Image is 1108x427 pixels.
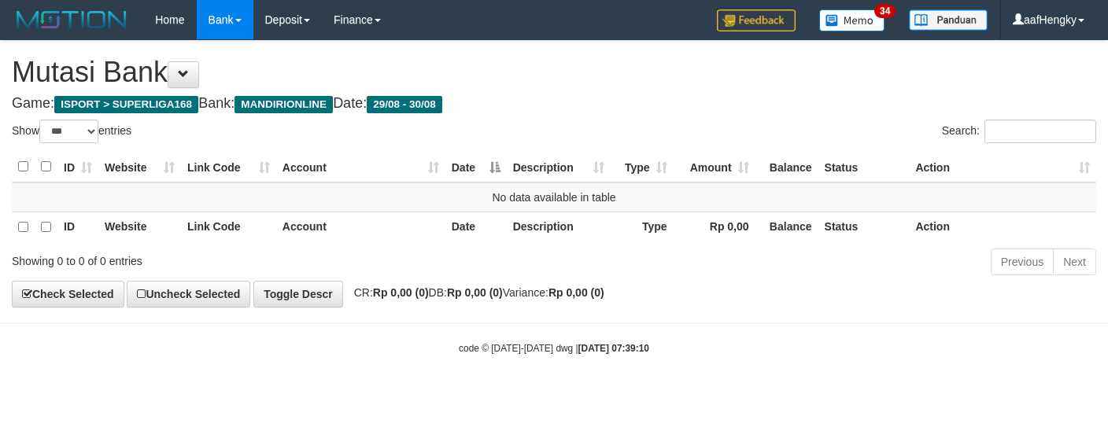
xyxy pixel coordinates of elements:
[12,8,131,31] img: MOTION_logo.png
[98,152,181,182] th: Website: activate to sort column ascending
[611,152,674,182] th: Type: activate to sort column ascending
[674,152,755,182] th: Amount: activate to sort column ascending
[578,343,649,354] strong: [DATE] 07:39:10
[909,9,988,31] img: panduan.png
[373,286,429,299] strong: Rp 0,00 (0)
[39,120,98,143] select: Showentries
[276,212,445,242] th: Account
[755,152,818,182] th: Balance
[818,152,910,182] th: Status
[98,212,181,242] th: Website
[717,9,796,31] img: Feedback.jpg
[984,120,1096,143] input: Search:
[346,286,604,299] span: CR: DB: Variance:
[12,247,450,269] div: Showing 0 to 0 of 0 entries
[181,212,276,242] th: Link Code
[12,57,1096,88] h1: Mutasi Bank
[611,212,674,242] th: Type
[991,248,1054,275] a: Previous
[674,212,755,242] th: Rp 0,00
[909,152,1096,182] th: Action: activate to sort column ascending
[819,9,885,31] img: Button%20Memo.svg
[57,152,98,182] th: ID: activate to sort column ascending
[253,281,343,307] a: Toggle Descr
[57,212,98,242] th: ID
[12,96,1096,112] h4: Game: Bank: Date:
[54,96,198,113] span: ISPORT > SUPERLIGA168
[459,343,649,354] small: code © [DATE]-[DATE] dwg |
[1053,248,1096,275] a: Next
[276,152,445,182] th: Account: activate to sort column ascending
[818,212,910,242] th: Status
[755,212,818,242] th: Balance
[507,212,611,242] th: Description
[447,286,503,299] strong: Rp 0,00 (0)
[874,4,896,18] span: 34
[12,182,1096,212] td: No data available in table
[909,212,1096,242] th: Action
[507,152,611,182] th: Description: activate to sort column ascending
[942,120,1096,143] label: Search:
[235,96,333,113] span: MANDIRIONLINE
[181,152,276,182] th: Link Code: activate to sort column ascending
[12,281,124,307] a: Check Selected
[445,212,507,242] th: Date
[548,286,604,299] strong: Rp 0,00 (0)
[127,281,250,307] a: Uncheck Selected
[445,152,507,182] th: Date: activate to sort column descending
[367,96,442,113] span: 29/08 - 30/08
[12,120,131,143] label: Show entries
